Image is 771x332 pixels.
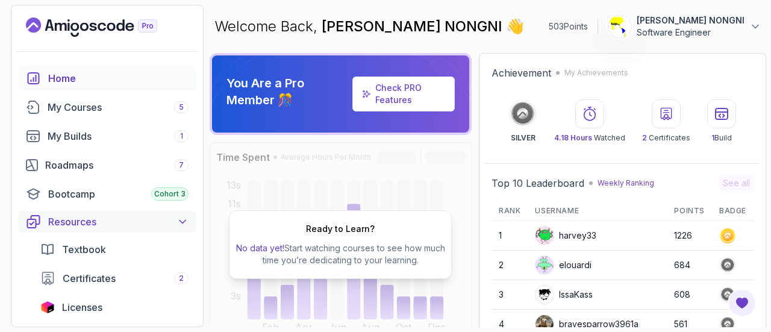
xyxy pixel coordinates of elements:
div: elouardi [535,255,592,275]
div: Bootcamp [48,187,189,201]
span: Cohort 3 [154,189,186,199]
span: 7 [179,160,184,170]
img: jetbrains icon [40,301,55,313]
a: builds [19,124,196,148]
p: You Are a Pro Member 🎊 [226,75,348,108]
h2: Top 10 Leaderboard [492,176,584,190]
button: Resources [19,211,196,233]
div: Home [48,71,189,86]
span: Licenses [62,300,102,315]
p: Build [711,133,732,143]
p: Certificates [642,133,690,143]
button: Open Feedback Button [728,289,757,318]
td: 3 [492,280,528,310]
p: Software Engineer [637,27,744,39]
div: Resources [48,215,189,229]
a: bootcamp [19,182,196,206]
a: roadmaps [19,153,196,177]
span: Textbook [62,242,106,257]
button: See all [719,175,754,192]
div: My Courses [48,100,189,114]
div: Roadmaps [45,158,189,172]
a: licenses [33,295,196,319]
button: user profile image[PERSON_NAME] NONGNISoftware Engineer [608,14,761,39]
th: Badge [712,201,754,221]
td: 684 [667,251,712,280]
div: harvey33 [535,226,596,245]
span: 5 [179,102,184,112]
span: [PERSON_NAME] NONGNI [322,17,506,35]
p: SILVER [511,133,535,143]
h2: Ready to Learn? [306,223,375,235]
a: Check PRO Features [375,83,422,105]
p: [PERSON_NAME] NONGNI [637,14,744,27]
p: Weekly Ranking [598,178,654,188]
img: user profile image [535,286,554,304]
th: Rank [492,201,528,221]
img: default monster avatar [535,227,554,245]
p: Start watching courses to see how much time you’re dedicating to your learning. [234,242,446,266]
span: No data yet! [236,243,284,253]
p: Welcome Back, [214,17,524,36]
span: 1 [711,133,714,142]
span: 👋 [506,17,525,37]
span: 1 [180,131,183,141]
td: 1 [492,221,528,251]
span: 2 [642,133,647,142]
span: Certificates [63,271,116,286]
a: Landing page [26,17,185,37]
span: 4.18 Hours [554,133,592,142]
a: textbook [33,237,196,262]
a: Check PRO Features [352,77,455,111]
img: default monster avatar [535,256,554,274]
p: 503 Points [549,20,588,33]
td: 1226 [667,221,712,251]
span: 2 [179,274,184,283]
th: Username [528,201,667,221]
td: 2 [492,251,528,280]
p: My Achievements [564,68,628,78]
td: 608 [667,280,712,310]
a: certificates [33,266,196,290]
div: My Builds [48,129,189,143]
th: Points [667,201,712,221]
h2: Achievement [492,66,551,80]
img: user profile image [608,15,631,38]
p: Watched [554,133,625,143]
a: home [19,66,196,90]
div: IssaKass [535,285,593,304]
a: courses [19,95,196,119]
